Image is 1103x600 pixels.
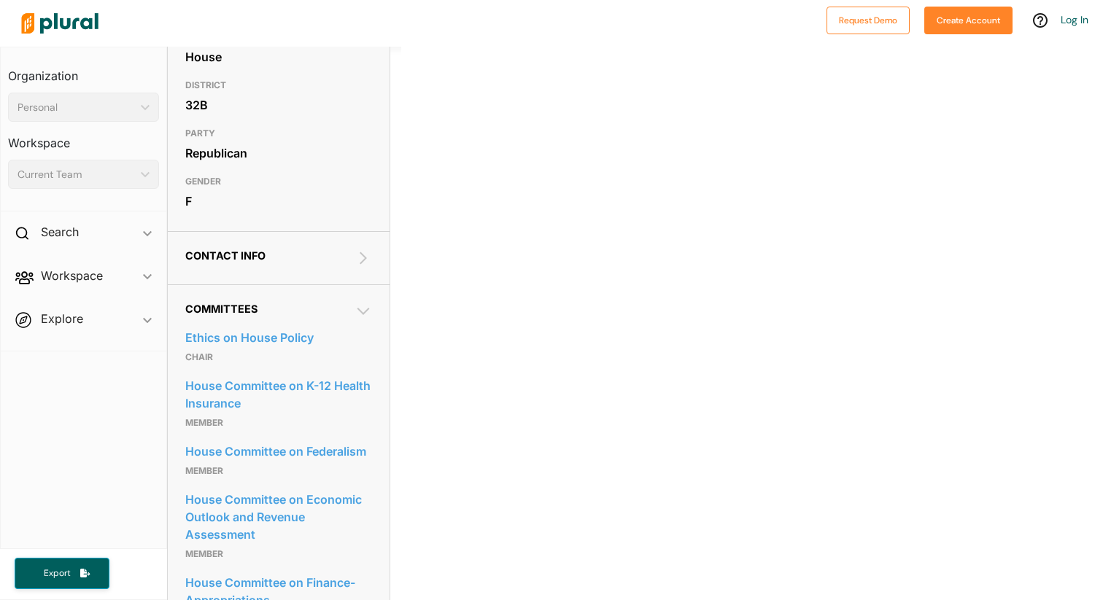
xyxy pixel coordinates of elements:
p: Chair [185,348,372,366]
a: House Committee on K-12 Health Insurance [185,375,372,414]
h2: Search [41,224,79,240]
div: Current Team [18,167,135,182]
h3: GENDER [185,173,372,190]
a: House Committee on Federalism [185,440,372,462]
div: 32B [185,94,372,116]
span: Committees [185,303,258,315]
button: Request Demo [827,7,910,34]
div: F [185,190,372,212]
span: Contact Info [185,249,266,262]
h3: Workspace [8,122,159,154]
a: House Committee on Economic Outlook and Revenue Assessment [185,488,372,545]
button: Export [15,558,109,589]
div: Personal [18,100,135,115]
p: Member [185,462,372,480]
a: Create Account [924,12,1013,27]
a: Ethics on House Policy [185,327,372,348]
button: Create Account [924,7,1013,34]
h3: Organization [8,55,159,87]
h3: PARTY [185,125,372,142]
div: House [185,46,372,68]
div: Republican [185,142,372,164]
p: Member [185,414,372,432]
span: Export [34,567,80,580]
a: Log In [1061,13,1088,26]
p: Member [185,545,372,563]
h3: DISTRICT [185,77,372,94]
a: Request Demo [827,12,910,27]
